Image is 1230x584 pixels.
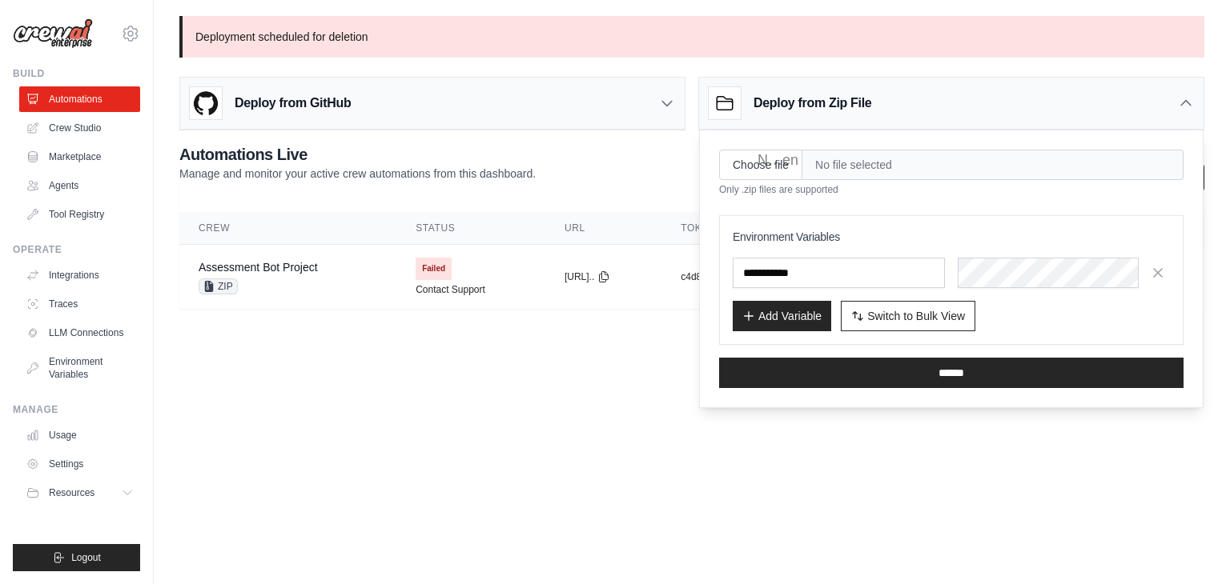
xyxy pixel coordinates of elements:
a: Agents [19,173,140,198]
div: Operate [13,243,140,256]
img: GitHub Logo [190,87,222,119]
button: Resources [19,480,140,506]
h3: Environment Variables [733,229,1170,245]
a: Assessment Bot Project [199,261,318,274]
a: Automations [19,86,140,112]
a: Crew Studio [19,115,140,141]
span: Resources [49,486,94,499]
a: Marketplace [19,144,140,170]
h3: Deploy from Zip File [754,94,871,113]
a: Contact Support [416,283,485,296]
th: Token [661,212,852,245]
a: Integrations [19,262,140,288]
a: LLM Connections [19,320,140,346]
button: Add Variable [733,301,831,331]
p: Only .zip files are supported [719,183,1184,196]
a: Settings [19,451,140,477]
button: c4d856... [681,270,736,283]
th: Status [396,212,545,245]
button: Switch to Bulk View [841,301,975,331]
span: No file selected [802,150,1184,180]
span: Switch to Bulk View [867,308,965,324]
input: Choose file [719,150,802,180]
p: Deployment scheduled for deletion [179,16,1204,58]
h3: Deploy from GitHub [235,94,351,113]
a: Usage [19,422,140,448]
div: Build [13,67,140,80]
div: Manage [13,403,140,416]
a: Tool Registry [19,202,140,227]
button: Logout [13,544,140,571]
span: ZIP [199,278,238,294]
span: Failed [416,258,452,280]
img: Logo [13,18,93,49]
th: URL [545,212,661,245]
p: Manage and monitor your active crew automations from this dashboard. [179,166,536,182]
a: Environment Variables [19,349,140,387]
span: Logout [71,551,101,564]
h2: Automations Live [179,143,536,166]
a: Traces [19,291,140,317]
th: Crew [179,212,396,245]
iframe: Chat Widget [1150,507,1230,584]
